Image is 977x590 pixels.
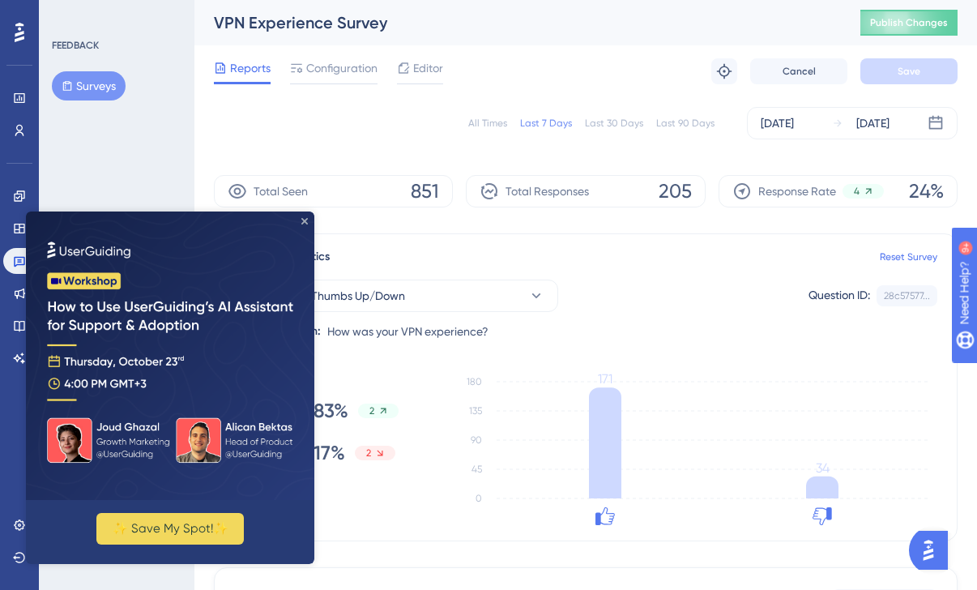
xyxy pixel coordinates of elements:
span: 205 [659,178,692,204]
button: Surveys [52,71,126,100]
span: Save [898,65,920,78]
span: 2 [369,404,374,417]
span: Reports [230,58,271,78]
button: Cancel [750,58,847,84]
span: Response Rate [758,182,836,201]
span: Need Help? [38,4,101,24]
button: Save [860,58,958,84]
div: [DATE] [761,113,794,133]
tspan: 45 [471,464,482,475]
span: 17% [314,440,345,466]
div: 9+ [110,8,120,21]
div: Last 30 Days [585,117,643,130]
span: Total Seen [254,182,308,201]
button: Publish Changes [860,10,958,36]
span: How was your VPN experience? [327,322,488,341]
div: FEEDBACK [52,39,99,52]
span: 851 [411,178,439,204]
span: Cancel [783,65,816,78]
tspan: 171 [598,371,612,387]
span: Total Responses [506,182,589,201]
span: Question 1 - Thumbs Up/Down [248,286,405,306]
div: 28c57577... [884,289,930,302]
tspan: 90 [471,434,482,446]
span: 2 [366,447,371,460]
span: 24% [909,178,944,204]
div: Question ID: [808,285,870,306]
iframe: UserGuiding AI Assistant Launcher [909,526,958,575]
div: VPN Experience Survey [214,11,820,34]
div: All Times [468,117,507,130]
span: 83% [314,398,348,424]
div: [DATE] [856,113,890,133]
span: 4 [854,185,860,198]
span: Editor [413,58,443,78]
tspan: 180 [467,376,482,387]
div: Last 90 Days [656,117,715,130]
button: ✨ Save My Spot!✨ [70,301,218,333]
tspan: 0 [476,493,482,504]
span: Configuration [306,58,378,78]
button: Question 1 - Thumbs Up/Down [234,280,558,312]
a: Reset Survey [880,250,937,263]
span: Publish Changes [870,16,948,29]
div: Last 7 Days [520,117,572,130]
tspan: 34 [816,460,830,476]
tspan: 135 [469,405,482,417]
div: Close Preview [275,6,282,13]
